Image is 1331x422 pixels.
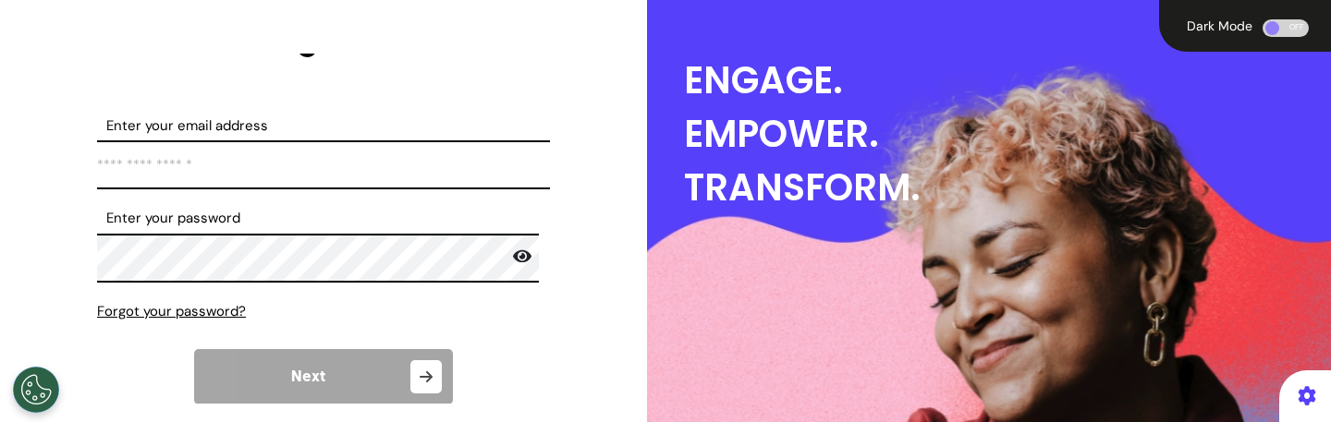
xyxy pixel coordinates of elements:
div: TRANSFORM. [684,161,1331,214]
span: Forgot your password? [97,302,246,320]
div: EMPOWER. [684,107,1331,161]
label: Enter your email address [97,115,550,137]
div: OFF [1263,19,1309,37]
button: Open Preferences [13,367,59,413]
span: Next [291,369,325,384]
div: Dark Mode [1181,19,1258,32]
button: Next [194,349,453,404]
div: ENGAGE. [684,54,1331,107]
label: Enter your password [97,208,550,229]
